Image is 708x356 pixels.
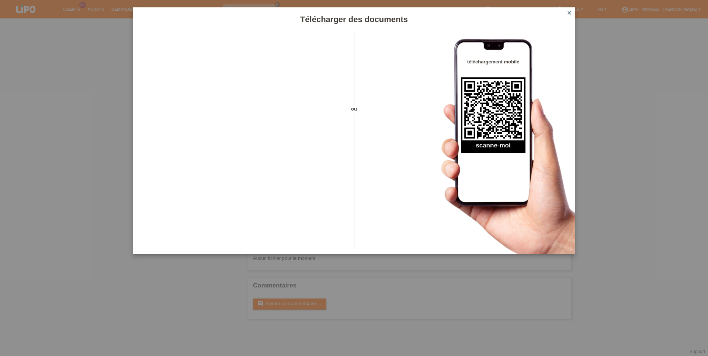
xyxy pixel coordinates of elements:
[565,9,574,18] a: close
[566,10,572,16] i: close
[133,15,575,24] h1: Télécharger des documents
[144,50,341,234] iframe: Upload
[341,105,367,113] span: ou
[461,142,525,153] h2: scanne-moi
[461,59,525,64] h4: téléchargement mobile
